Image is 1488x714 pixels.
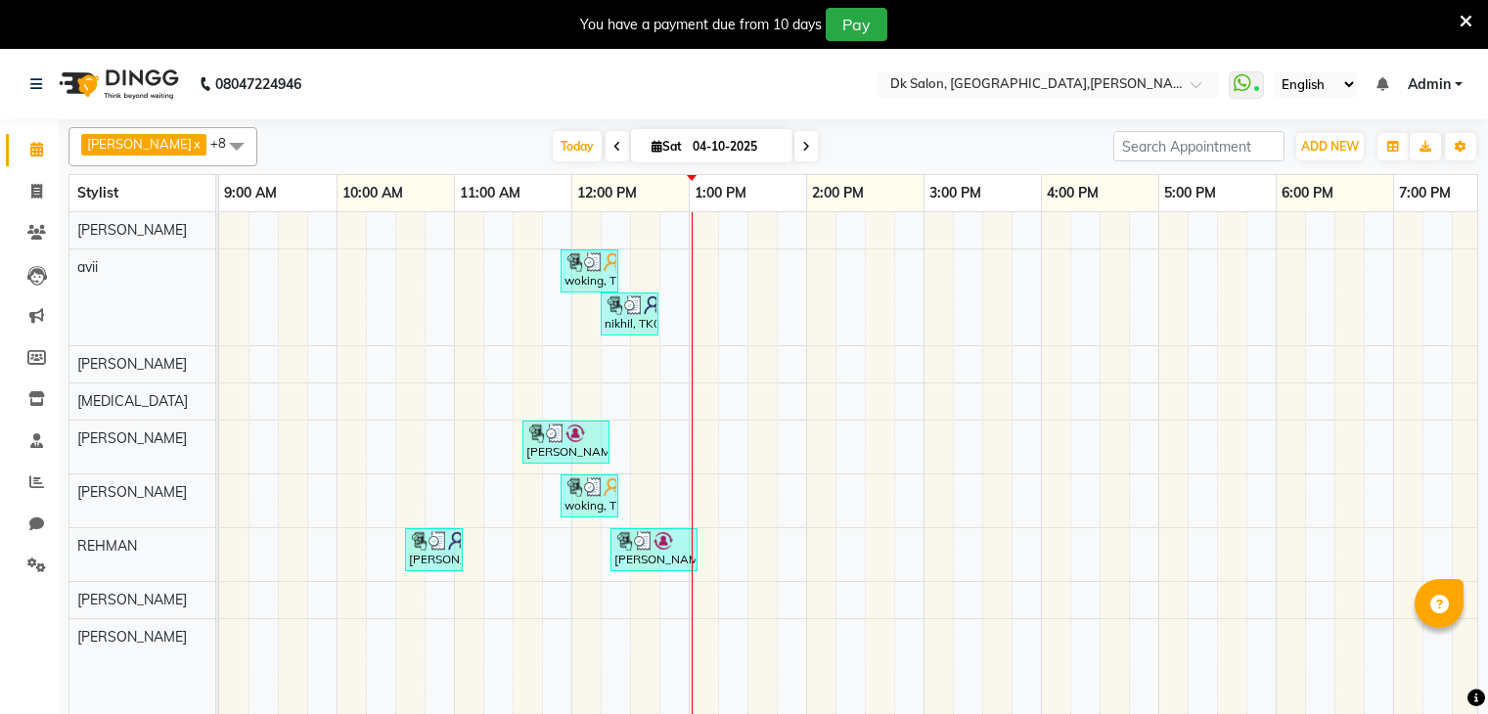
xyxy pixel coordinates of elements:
[563,252,616,290] div: woking, TK03, 11:55 AM-12:25 PM, Men — Haircut - Haircut (Without Wash)
[1296,133,1364,160] button: ADD NEW
[1406,636,1468,694] iframe: chat widget
[1113,131,1285,161] input: Search Appointment
[77,537,137,555] span: REHMAN
[192,136,201,152] a: x
[563,477,616,514] div: woking, TK04, 11:55 AM-12:25 PM, Men — Haircut - Haircut (With Shaving)
[215,57,301,112] b: 08047224946
[1408,74,1451,95] span: Admin
[407,531,461,568] div: [PERSON_NAME] , TK01, 10:35 AM-11:05 AM, Men — Haircut - Haircut (Without Wash)
[580,15,822,35] div: You have a payment due from 10 days
[210,135,241,151] span: +8
[807,179,869,207] a: 2:00 PM
[524,424,608,461] div: [PERSON_NAME], TK02, 11:35 AM-12:20 PM, Haircut - Hairwash,hed massage
[1277,179,1338,207] a: 6:00 PM
[50,57,184,112] img: logo
[1394,179,1456,207] a: 7:00 PM
[690,179,751,207] a: 1:00 PM
[455,179,525,207] a: 11:00 AM
[687,132,785,161] input: 2025-10-04
[826,8,887,41] button: Pay
[77,483,187,501] span: [PERSON_NAME]
[87,136,192,152] span: [PERSON_NAME]
[924,179,986,207] a: 3:00 PM
[77,392,188,410] span: [MEDICAL_DATA]
[77,628,187,646] span: [PERSON_NAME]
[1159,179,1221,207] a: 5:00 PM
[77,355,187,373] span: [PERSON_NAME]
[603,295,656,333] div: nikhil, TK05, 12:15 PM-12:45 PM, Haircut - Haircut (With Wash)
[1301,139,1359,154] span: ADD NEW
[1042,179,1104,207] a: 4:00 PM
[77,429,187,447] span: [PERSON_NAME]
[553,131,602,161] span: Today
[219,179,282,207] a: 9:00 AM
[77,184,118,201] span: Stylist
[77,258,98,276] span: avii
[572,179,642,207] a: 12:00 PM
[77,591,187,608] span: [PERSON_NAME]
[647,139,687,154] span: Sat
[338,179,408,207] a: 10:00 AM
[77,221,187,239] span: [PERSON_NAME]
[612,531,696,568] div: [PERSON_NAME], TK02, 12:20 PM-01:05 PM, hed massage,Men — Haircut - Haircut (Without Wash)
